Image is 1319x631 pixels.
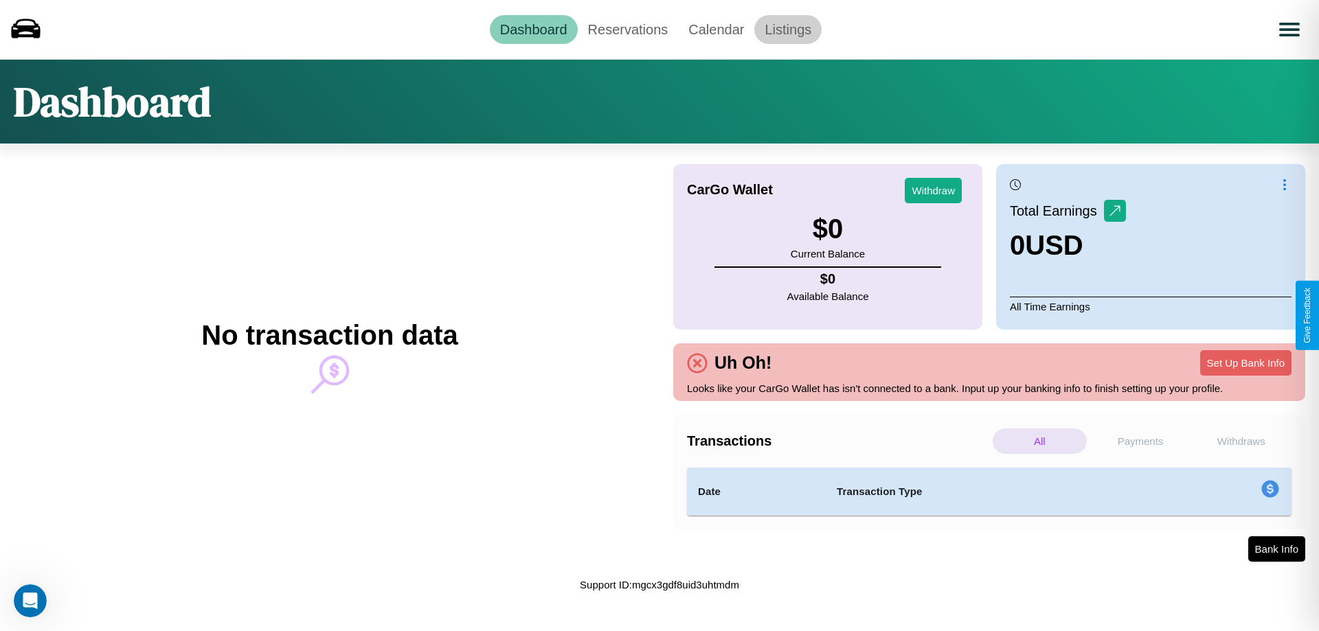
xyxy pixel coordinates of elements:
h4: $ 0 [787,271,869,287]
h4: Transactions [687,433,989,449]
a: Dashboard [490,15,578,44]
button: Withdraw [905,178,962,203]
h2: No transaction data [201,320,458,351]
button: Bank Info [1248,536,1305,562]
p: Current Balance [791,244,865,263]
a: Reservations [578,15,679,44]
p: All [993,428,1087,454]
p: Payments [1094,428,1188,454]
h1: Dashboard [14,73,211,130]
iframe: Intercom live chat [14,584,47,617]
p: Looks like your CarGo Wallet has isn't connected to a bank. Input up your banking info to finish ... [687,379,1292,398]
p: Support ID: mgcx3gdf8uid3uhtmdm [580,575,739,594]
h4: Date [698,483,815,500]
h3: $ 0 [791,214,865,244]
h4: CarGo Wallet [687,182,773,198]
div: Give Feedback [1303,288,1312,343]
p: Available Balance [787,287,869,306]
h4: Transaction Type [837,483,1149,500]
p: Withdraws [1194,428,1288,454]
p: All Time Earnings [1010,297,1292,316]
h3: 0 USD [1010,230,1126,261]
h4: Uh Oh! [708,353,778,373]
p: Total Earnings [1010,198,1104,223]
a: Listings [754,15,822,44]
button: Open menu [1270,10,1309,49]
button: Set Up Bank Info [1200,350,1292,376]
table: simple table [687,468,1292,516]
a: Calendar [678,15,754,44]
